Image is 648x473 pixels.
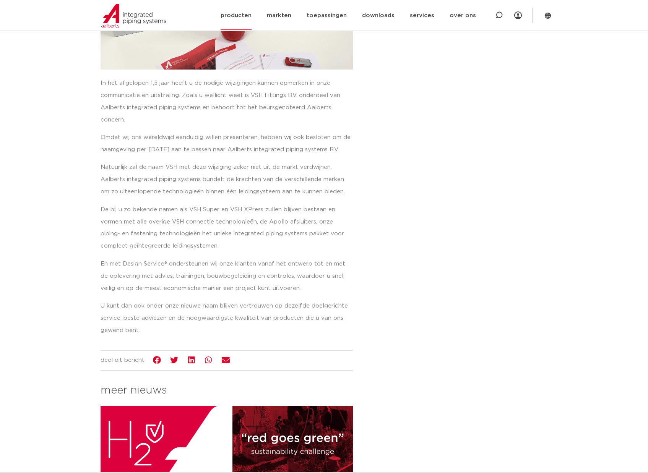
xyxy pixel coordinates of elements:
a: toepassingen [307,1,347,30]
p: En met Design Service® ondersteunen wij onze klanten vanaf het ontwerp tot en met de oplevering m... [101,258,353,295]
div: Share on whatsapp [200,352,217,369]
nav: Menu [221,1,476,30]
a: over ons [450,1,476,30]
p: Omdat wij ons wereldwijd eenduidig willen presenteren, hebben wij ook besloten om de naamgeving p... [101,131,353,156]
p: U kunt dan ook onder onze nieuwe naam blijven vertrouwen op dezelfde doelgerichte service, beste ... [101,300,353,337]
a: markten [267,1,291,30]
p: Natuurlijk zal de naam VSH met deze wijziging zeker niet uit de markt verdwijnen. Aalberts integr... [101,161,353,198]
div: Share on email [217,352,234,369]
div: Share on facebook [148,352,166,369]
a: downloads [362,1,395,30]
div: Share on twitter [166,352,183,369]
a: services [410,1,434,30]
h3: meer nieuws [101,383,353,398]
div: Share on linkedin [183,352,200,369]
a: producten [221,1,252,30]
p: deel dit bericht [101,354,145,366]
p: In het afgelopen 1,5 jaar heeft u de nodige wijzigingen kunnen opmerken in onze communicatie en u... [101,77,353,126]
p: De bij u zo bekende namen als VSH Super en VSH XPress zullen blijven bestaan en vormen met alle o... [101,204,353,253]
